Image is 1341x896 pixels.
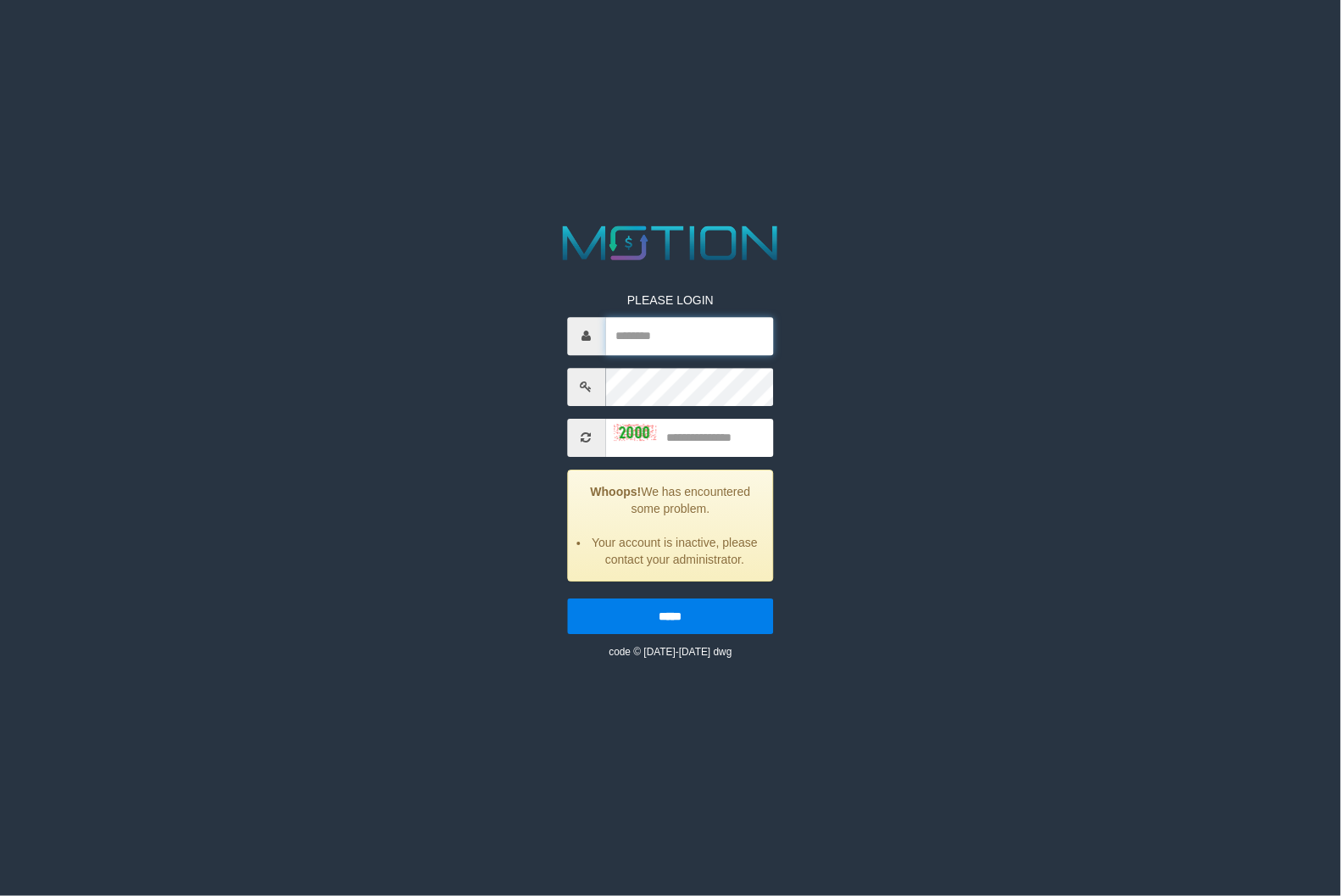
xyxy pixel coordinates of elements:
[589,534,760,568] li: Your account is inactive, please contact your administrator.
[609,646,732,658] small: code © [DATE]-[DATE] dwg
[591,485,642,498] strong: Whoops!
[567,292,774,309] p: PLEASE LOGIN
[614,424,656,441] img: captcha
[567,470,774,582] div: We has encountered some problem.
[554,220,788,266] img: MOTION_logo.png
